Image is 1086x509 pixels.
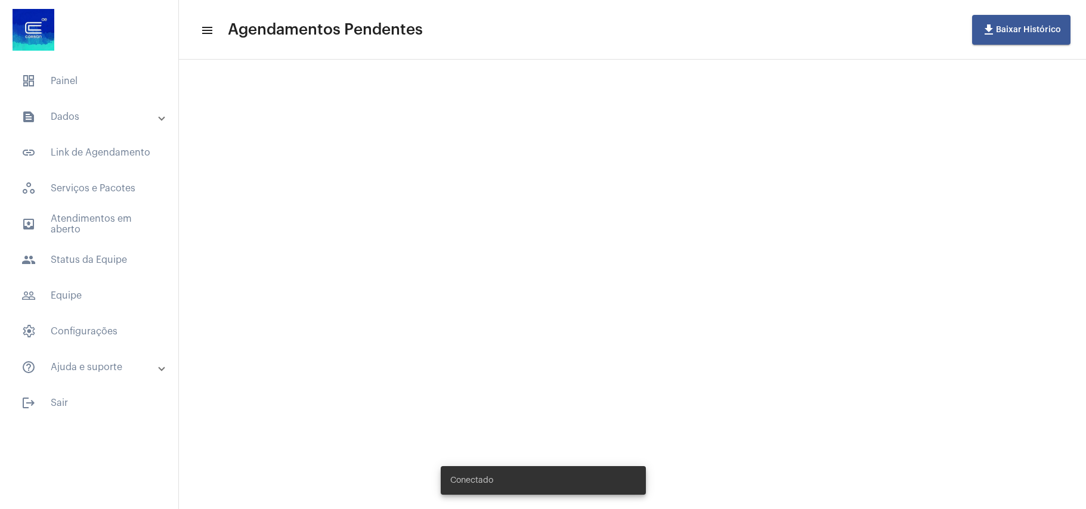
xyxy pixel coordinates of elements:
[12,389,166,417] span: Sair
[12,281,166,310] span: Equipe
[7,353,178,381] mat-expansion-panel-header: sidenav iconAjuda e suporte
[12,138,166,167] span: Link de Agendamento
[12,174,166,203] span: Serviços e Pacotes
[200,23,212,38] mat-icon: sidenav icon
[12,67,166,95] span: Painel
[982,23,996,37] mat-icon: file_download
[21,324,36,339] span: sidenav icon
[10,6,57,54] img: d4669ae0-8c07-2337-4f67-34b0df7f5ae4.jpeg
[12,317,166,346] span: Configurações
[21,396,36,410] mat-icon: sidenav icon
[21,253,36,267] mat-icon: sidenav icon
[21,181,36,195] span: sidenav icon
[21,110,36,124] mat-icon: sidenav icon
[12,246,166,274] span: Status da Equipe
[972,15,1070,45] button: Baixar Histórico
[450,474,493,486] span: Conectado
[982,26,1061,34] span: Baixar Histórico
[21,145,36,160] mat-icon: sidenav icon
[21,360,36,374] mat-icon: sidenav icon
[7,103,178,131] mat-expansion-panel-header: sidenav iconDados
[21,360,159,374] mat-panel-title: Ajuda e suporte
[228,20,423,39] span: Agendamentos Pendentes
[21,288,36,303] mat-icon: sidenav icon
[21,110,159,124] mat-panel-title: Dados
[21,74,36,88] span: sidenav icon
[12,210,166,238] span: Atendimentos em aberto
[21,217,36,231] mat-icon: sidenav icon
